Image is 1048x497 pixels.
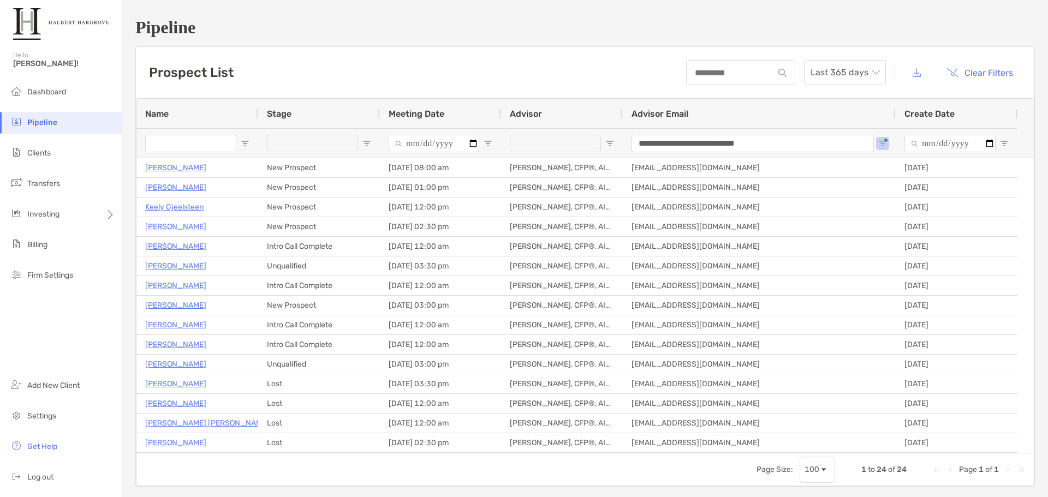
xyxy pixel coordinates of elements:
[145,338,206,351] a: [PERSON_NAME]
[258,355,380,374] div: Unqualified
[27,87,66,97] span: Dashboard
[10,115,23,128] img: pipeline icon
[145,161,206,175] p: [PERSON_NAME]
[145,239,206,253] a: [PERSON_NAME]
[623,256,896,276] div: [EMAIL_ADDRESS][DOMAIN_NAME]
[258,237,380,256] div: Intro Call Complete
[27,442,57,451] span: Get Help
[861,465,866,474] span: 1
[389,109,444,119] span: Meeting Date
[13,4,109,44] img: Zoe Logo
[10,176,23,189] img: transfers icon
[149,65,234,80] h3: Prospect List
[380,335,501,354] div: [DATE] 12:00 am
[27,209,59,219] span: Investing
[145,135,236,152] input: Name Filter Input
[10,207,23,220] img: investing icon
[896,374,1017,393] div: [DATE]
[27,271,73,280] span: Firm Settings
[10,439,23,452] img: get-help icon
[896,158,1017,177] div: [DATE]
[896,355,1017,374] div: [DATE]
[896,296,1017,315] div: [DATE]
[623,374,896,393] div: [EMAIL_ADDRESS][DOMAIN_NAME]
[501,355,623,374] div: [PERSON_NAME], CFP®, AIF®
[501,197,623,217] div: [PERSON_NAME], CFP®, AIF®
[946,465,955,474] div: Previous Page
[145,416,269,430] a: [PERSON_NAME] [PERSON_NAME]
[10,146,23,159] img: clients icon
[145,220,206,233] a: [PERSON_NAME]
[145,318,206,332] a: [PERSON_NAME]
[145,181,206,194] a: [PERSON_NAME]
[896,178,1017,197] div: [DATE]
[10,85,23,98] img: dashboard icon
[241,139,249,148] button: Open Filter Menu
[938,61,1021,85] button: Clear Filters
[896,197,1017,217] div: [DATE]
[258,394,380,413] div: Lost
[501,237,623,256] div: [PERSON_NAME], CFP®, AIF®
[258,197,380,217] div: New Prospect
[896,433,1017,452] div: [DATE]
[510,109,542,119] span: Advisor
[380,374,501,393] div: [DATE] 03:30 pm
[501,335,623,354] div: [PERSON_NAME], CFP®, AIF®
[10,378,23,391] img: add_new_client icon
[623,197,896,217] div: [EMAIL_ADDRESS][DOMAIN_NAME]
[145,436,206,450] a: [PERSON_NAME]
[501,414,623,433] div: [PERSON_NAME], CFP®, AIF®
[959,465,977,474] span: Page
[13,59,115,68] span: [PERSON_NAME]!
[27,179,60,188] span: Transfers
[501,256,623,276] div: [PERSON_NAME], CFP®, AIF®
[623,315,896,334] div: [EMAIL_ADDRESS][DOMAIN_NAME]
[877,465,886,474] span: 24
[757,465,793,474] div: Page Size:
[258,276,380,295] div: Intro Call Complete
[145,259,206,273] p: [PERSON_NAME]
[623,296,896,315] div: [EMAIL_ADDRESS][DOMAIN_NAME]
[501,394,623,413] div: [PERSON_NAME], CFP®, AIF®
[258,374,380,393] div: Lost
[145,200,204,214] p: Keely Gjeelsteen
[10,268,23,281] img: firm-settings icon
[811,61,879,85] span: Last 365 days
[27,411,56,421] span: Settings
[380,315,501,334] div: [DATE] 12:00 am
[623,276,896,295] div: [EMAIL_ADDRESS][DOMAIN_NAME]
[145,298,206,312] p: [PERSON_NAME]
[896,276,1017,295] div: [DATE]
[27,381,80,390] span: Add New Client
[896,315,1017,334] div: [DATE]
[896,335,1017,354] div: [DATE]
[501,296,623,315] div: [PERSON_NAME], CFP®, AIF®
[10,237,23,250] img: billing icon
[501,178,623,197] div: [PERSON_NAME], CFP®, AIF®
[145,279,206,292] a: [PERSON_NAME]
[258,315,380,334] div: Intro Call Complete
[145,377,206,391] a: [PERSON_NAME]
[1003,465,1012,474] div: Next Page
[933,465,942,474] div: First Page
[380,355,501,374] div: [DATE] 03:00 pm
[380,276,501,295] div: [DATE] 12:00 am
[800,457,835,483] div: Page Size
[896,237,1017,256] div: [DATE]
[878,139,887,148] button: Open Filter Menu
[632,135,874,152] input: Advisor Email Filter Input
[623,414,896,433] div: [EMAIL_ADDRESS][DOMAIN_NAME]
[145,357,206,371] a: [PERSON_NAME]
[10,470,23,483] img: logout icon
[258,296,380,315] div: New Prospect
[27,472,53,482] span: Log out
